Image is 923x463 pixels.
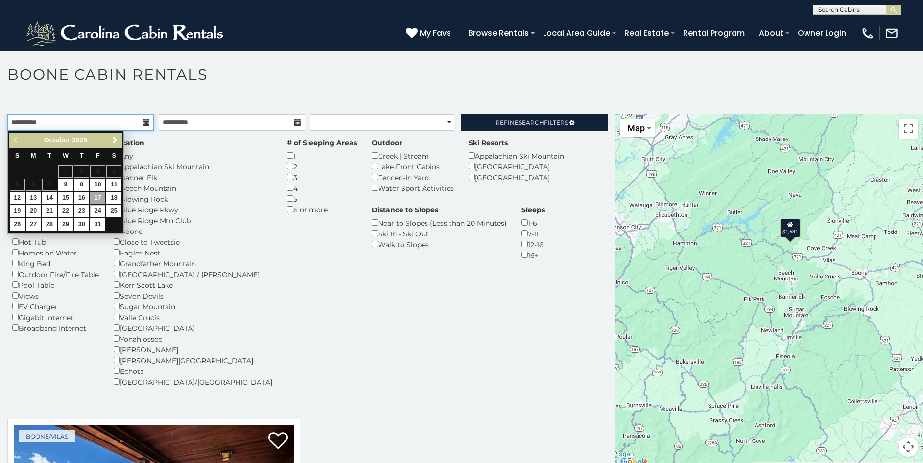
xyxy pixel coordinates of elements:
[114,376,272,387] div: [GEOGRAPHIC_DATA]/[GEOGRAPHIC_DATA]
[72,136,87,144] span: 2025
[114,215,272,226] div: Blue Ridge Mtn Club
[109,134,121,146] a: Next
[372,150,454,161] div: Creek | Stream
[114,204,272,215] div: Blue Ridge Pkwy
[268,431,288,452] a: Add to favorites
[114,258,272,269] div: Grandfather Mountain
[42,205,57,217] a: 21
[74,205,89,217] a: 23
[885,26,899,40] img: mail-regular-white.png
[521,239,545,250] div: 12-16
[58,205,73,217] a: 22
[80,152,84,159] span: Thursday
[74,179,89,191] a: 9
[10,218,25,231] a: 26
[521,228,545,239] div: 7-11
[26,218,41,231] a: 27
[678,24,750,42] a: Rental Program
[114,323,272,333] div: [GEOGRAPHIC_DATA]
[114,161,272,172] div: Appalachian Ski Mountain
[620,119,655,137] button: Change map style
[114,290,272,301] div: Seven Devils
[114,279,272,290] div: Kerr Scott Lake
[114,236,272,247] div: Close to Tweetsie
[26,192,41,204] a: 13
[521,205,545,215] label: Sleeps
[287,183,357,193] div: 4
[114,312,272,323] div: Valle Crucis
[111,136,119,144] span: Next
[19,430,75,442] a: Boone/Vilas
[114,366,272,376] div: Echota
[90,218,105,231] a: 31
[538,24,615,42] a: Local Area Guide
[114,344,272,355] div: [PERSON_NAME]
[42,218,57,231] a: 28
[287,193,357,204] div: 5
[463,24,534,42] a: Browse Rentals
[12,312,99,323] div: Gigabit Internet
[12,279,99,290] div: Pool Table
[106,179,121,191] a: 11
[114,247,272,258] div: Eagles Nest
[496,119,568,126] span: Refine Filters
[461,114,608,131] a: RefineSearchFilters
[754,24,788,42] a: About
[114,193,272,204] div: Blowing Rock
[372,138,402,148] label: Outdoor
[47,152,51,159] span: Tuesday
[114,333,272,344] div: Yonahlossee
[12,290,99,301] div: Views
[372,205,438,215] label: Distance to Slopes
[58,179,73,191] a: 8
[519,119,544,126] span: Search
[114,138,144,148] label: Location
[106,192,121,204] a: 18
[90,192,105,204] a: 17
[10,192,25,204] a: 12
[372,217,507,228] div: Near to Slopes (Less than 20 Minutes)
[521,217,545,228] div: 1-6
[287,161,357,172] div: 2
[12,236,99,247] div: Hot Tub
[12,301,99,312] div: EV Charger
[74,192,89,204] a: 16
[372,239,507,250] div: Walk to Slopes
[627,123,645,133] span: Map
[26,205,41,217] a: 20
[287,172,357,183] div: 3
[63,152,69,159] span: Wednesday
[58,192,73,204] a: 15
[114,355,272,366] div: [PERSON_NAME][GEOGRAPHIC_DATA]
[372,161,454,172] div: Lake Front Cabins
[114,269,272,279] div: [GEOGRAPHIC_DATA] / [PERSON_NAME]
[469,161,564,172] div: [GEOGRAPHIC_DATA]
[112,152,116,159] span: Saturday
[372,183,454,193] div: Water Sport Activities
[42,192,57,204] a: 14
[420,27,451,39] span: My Favs
[861,26,875,40] img: phone-regular-white.png
[287,138,357,148] label: # of Sleeping Areas
[793,24,851,42] a: Owner Login
[12,269,99,279] div: Outdoor Fire/Fire Table
[12,247,99,258] div: Homes on Water
[44,136,71,144] span: October
[114,150,272,161] div: Any
[372,228,507,239] div: Ski In - Ski Out
[31,152,36,159] span: Monday
[10,205,25,217] a: 19
[58,218,73,231] a: 29
[114,226,272,236] div: Boone
[90,179,105,191] a: 10
[899,119,918,139] button: Toggle fullscreen view
[899,437,918,457] button: Map camera controls
[469,138,508,148] label: Ski Resorts
[74,218,89,231] a: 30
[24,19,228,48] img: White-1-2.png
[521,250,545,260] div: 16+
[469,150,564,161] div: Appalachian Ski Mountain
[114,183,272,193] div: Beech Mountain
[372,172,454,183] div: Fenced-In Yard
[12,323,99,333] div: Broadband Internet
